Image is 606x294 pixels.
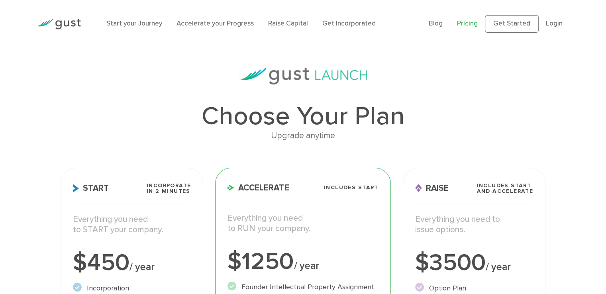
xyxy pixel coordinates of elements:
[477,183,533,194] span: Includes START and ACCELERATE
[268,20,308,27] a: Raise Capital
[227,282,378,292] li: Founder Intellectual Property Assignment
[322,20,376,27] a: Get Incorporated
[227,213,378,234] p: Everything you need to RUN your company.
[73,283,191,294] li: Incorporation
[227,184,289,192] span: Accelerate
[324,185,379,190] span: Includes START
[486,261,511,273] span: / year
[227,250,378,274] div: $1250
[415,251,533,275] div: $3500
[36,19,81,29] img: Gust Logo
[239,68,367,84] img: gust-launch-logos.svg
[415,283,533,294] li: Option Plan
[485,15,539,33] a: Get Started
[61,104,545,129] h1: Choose Your Plan
[177,20,254,27] a: Accelerate your Progress
[546,20,563,27] a: Login
[294,260,319,272] span: / year
[73,184,79,192] img: Start Icon X2
[147,183,191,194] span: Incorporate in 2 Minutes
[129,261,155,273] span: / year
[73,184,109,192] span: Start
[73,214,191,235] p: Everything you need to START your company.
[457,20,478,27] a: Pricing
[429,20,443,27] a: Blog
[61,129,545,143] div: Upgrade anytime
[106,20,162,27] a: Start your Journey
[415,184,422,192] img: Raise Icon
[415,184,449,192] span: Raise
[415,214,533,235] p: Everything you need to issue options.
[73,251,191,275] div: $450
[227,184,234,191] img: Accelerate Icon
